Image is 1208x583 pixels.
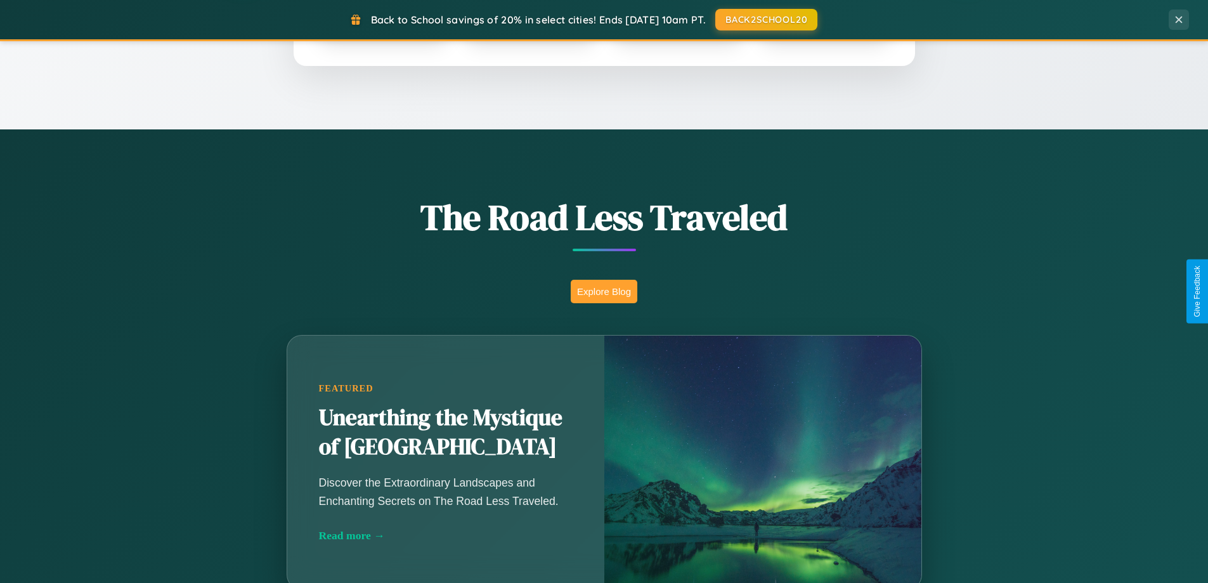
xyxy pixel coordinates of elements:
[319,403,573,462] h2: Unearthing the Mystique of [GEOGRAPHIC_DATA]
[571,280,637,303] button: Explore Blog
[319,474,573,509] p: Discover the Extraordinary Landscapes and Enchanting Secrets on The Road Less Traveled.
[1193,266,1202,317] div: Give Feedback
[319,529,573,542] div: Read more →
[371,13,706,26] span: Back to School savings of 20% in select cities! Ends [DATE] 10am PT.
[715,9,817,30] button: BACK2SCHOOL20
[224,193,985,242] h1: The Road Less Traveled
[319,383,573,394] div: Featured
